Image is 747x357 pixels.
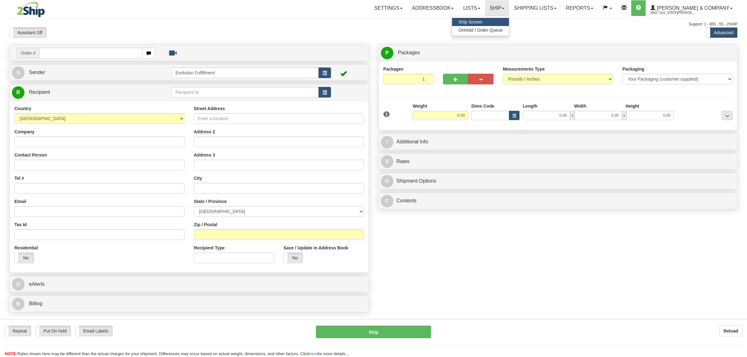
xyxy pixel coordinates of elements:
[458,28,503,33] span: OnHold / Order Queue
[722,111,733,120] div: ...
[14,221,27,228] label: Tax Id
[706,28,737,38] label: Advanced
[650,10,697,16] span: 3042 / [US_STATE][PERSON_NAME]
[29,281,45,287] span: eAlerts
[309,351,317,356] a: here
[76,326,112,336] label: Email Labels
[14,105,31,112] label: Country
[194,221,217,228] label: Zip / Postal
[381,155,393,168] span: $
[381,47,393,59] span: P
[12,297,366,310] a: B Billing
[194,152,215,158] label: Address 3
[570,111,574,120] span: x
[194,198,227,205] label: State / Province
[29,70,45,75] span: Sender
[381,195,393,207] span: C
[574,103,586,109] label: Width
[655,5,729,11] span: [PERSON_NAME] & Company
[194,245,225,251] label: Recipient Type
[452,26,509,34] a: OnHold / Order Queue
[485,0,509,16] a: Ship
[381,155,735,168] a: $Rates
[383,66,404,72] label: Packages
[719,326,742,336] button: Reload
[381,136,393,148] span: I
[29,301,42,306] span: Billing
[9,22,738,27] div: Support: 1 - 855 - 55 - 2SHIP
[284,253,303,263] label: No
[733,147,746,210] iframe: chat widget
[561,0,598,16] a: Reports
[316,326,431,338] button: Ship
[12,67,24,79] span: S
[381,136,735,148] a: IAdditional Info
[622,66,644,72] label: Packaging
[15,253,34,263] label: No
[9,2,52,18] img: logo3042.jpg
[194,113,364,124] input: Enter a location
[12,278,24,290] span: @
[12,298,24,310] span: B
[5,326,31,336] label: Repeat
[413,103,427,109] label: Weight
[523,103,537,109] label: Length
[14,245,38,251] label: Residential
[14,175,24,181] label: Tel #
[17,48,39,58] span: Order #
[10,28,46,38] label: Assistant Off
[458,19,482,24] span: Ship Screen
[398,50,420,55] span: Packages
[5,351,17,356] span: NOTE:
[626,103,639,109] label: Height
[381,194,735,207] a: CContents
[383,111,390,117] span: 1
[36,326,71,336] label: Put On hold
[407,0,459,16] a: Addressbook
[12,66,171,79] a: S Sender
[194,175,202,181] label: City
[194,105,225,112] label: Street Address
[723,328,738,333] b: Reload
[509,0,561,16] a: Shipping lists
[458,0,485,16] a: Lists
[12,278,366,291] a: @ eAlerts
[194,129,215,135] label: Address 2
[171,67,318,78] input: Sender Id
[284,245,348,251] label: Save / Update in Address Book
[381,175,393,188] span: O
[503,66,545,72] label: Measurements Type
[381,46,735,59] a: P Packages
[646,0,737,16] a: [PERSON_NAME] & Company 3042 / [US_STATE][PERSON_NAME]
[171,87,318,98] input: Recipient Id
[14,198,26,205] label: Email
[29,89,50,95] span: Recipient
[14,129,35,135] label: Company
[622,111,627,120] span: x
[12,86,154,99] a: R Recipient
[370,0,407,16] a: Settings
[471,103,494,109] label: Dims Code
[452,18,509,26] a: Ship Screen
[12,86,24,99] span: R
[14,152,47,158] label: Contact Person
[381,175,735,188] a: OShipment Options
